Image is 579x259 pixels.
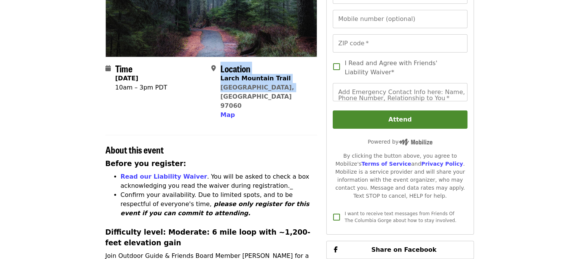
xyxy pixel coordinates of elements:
[115,75,139,82] strong: [DATE]
[368,139,432,145] span: Powered by
[105,143,164,156] span: About this event
[371,246,436,253] span: Share on Facebook
[333,83,467,101] input: Add Emergency Contact Info here: Name, Phone Number, Relationship to You
[220,110,235,120] button: Map
[345,211,456,223] span: I want to receive text messages from Friends Of The Columbia Gorge about how to stay involved.
[105,227,317,248] h3: Difficulty level: Moderate: 6 mile loop with ~1,200-feet elevation gain
[220,111,235,118] span: Map
[399,139,432,145] img: Powered by Mobilize
[121,190,317,218] p: Confirm your availability. Due to limited spots, and to be respectful of everyone's time,
[326,241,474,259] button: Share on Facebook
[333,110,467,129] button: Attend
[211,65,216,72] i: map-marker-alt icon
[220,75,291,82] strong: Larch Mountain Trail
[105,158,317,169] h3: Before you register:
[220,62,250,75] span: Location
[421,161,463,167] a: Privacy Policy
[333,34,467,53] input: ZIP code
[333,10,467,28] input: Mobile number (optional)
[121,172,317,190] p: . You will be asked to check a box acknowledging you read the waiver during registration._
[105,65,111,72] i: calendar icon
[121,200,309,217] em: please only register for this event if you can commit to attending.
[121,173,207,180] a: Read our Liability Waiver
[115,83,167,92] div: 10am – 3pm PDT
[220,84,294,109] a: [GEOGRAPHIC_DATA], [GEOGRAPHIC_DATA] 97060
[345,59,461,77] span: I Read and Agree with Friends' Liability Waiver*
[361,161,411,167] a: Terms of Service
[333,152,467,200] div: By clicking the button above, you agree to Mobilize's and . Mobilize is a service provider and wi...
[115,62,132,75] span: Time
